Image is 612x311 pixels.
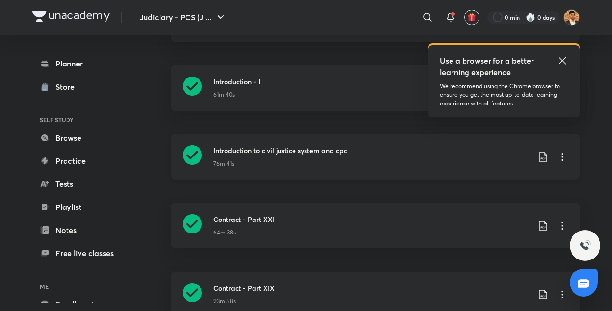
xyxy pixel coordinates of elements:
[32,11,110,22] img: Company Logo
[32,11,110,25] a: Company Logo
[213,297,236,306] p: 93m 58s
[213,159,234,168] p: 76m 41s
[32,220,144,240] a: Notes
[55,81,80,92] div: Store
[467,13,476,22] img: avatar
[171,134,580,191] a: Introduction to civil justice system and cpc76m 41s
[464,10,479,25] button: avatar
[213,77,530,87] h3: Introduction - I
[171,65,580,122] a: Introduction - I61m 40s
[213,214,530,224] h3: Contract - Part XXI
[563,9,580,26] img: Ashish Chhawari
[32,112,144,128] h6: SELF STUDY
[32,77,144,96] a: Store
[526,13,535,22] img: streak
[213,145,530,155] h3: Introduction to civil justice system and cpc
[213,228,236,237] p: 64m 38s
[32,128,144,147] a: Browse
[134,8,232,27] button: Judiciary - PCS (J ...
[213,91,235,99] p: 61m 40s
[213,283,530,293] h3: Contract - Part XIX
[32,244,144,263] a: Free live classes
[32,197,144,217] a: Playlist
[440,82,568,108] p: We recommend using the Chrome browser to ensure you get the most up-to-date learning experience w...
[32,278,144,295] h6: ME
[579,240,591,251] img: ttu
[32,151,144,170] a: Practice
[32,54,144,73] a: Planner
[171,203,580,260] a: Contract - Part XXI64m 38s
[440,55,536,78] h5: Use a browser for a better learning experience
[32,174,144,194] a: Tests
